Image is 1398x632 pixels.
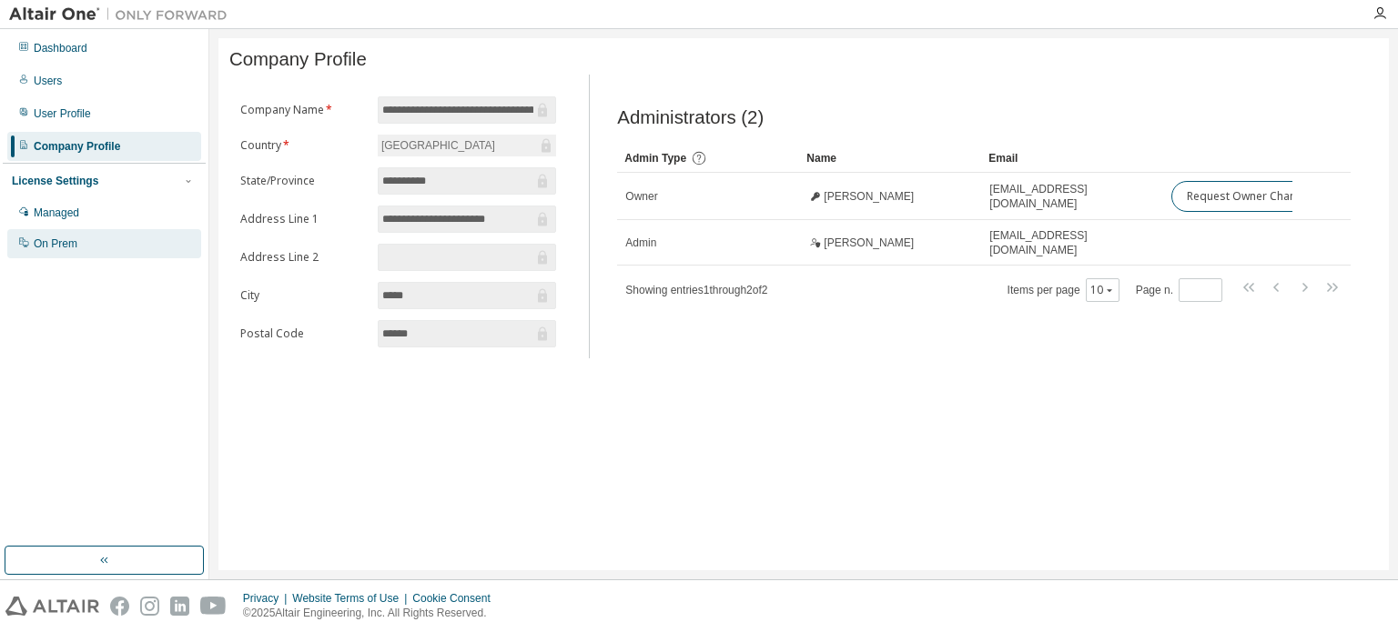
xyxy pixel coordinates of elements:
span: Admin [625,236,656,250]
img: Altair One [9,5,237,24]
label: City [240,288,367,303]
img: youtube.svg [200,597,227,616]
p: © 2025 Altair Engineering, Inc. All Rights Reserved. [243,606,501,621]
button: 10 [1090,283,1115,297]
div: Managed [34,206,79,220]
div: [GEOGRAPHIC_DATA] [378,135,556,156]
div: [GEOGRAPHIC_DATA] [379,135,498,155]
span: Items per page [1008,278,1119,302]
div: License Settings [12,174,98,188]
label: Address Line 2 [240,250,367,265]
div: Name [806,144,974,173]
label: Address Line 1 [240,212,367,226]
div: Privacy [243,591,292,606]
div: Email [988,144,1156,173]
label: Postal Code [240,326,367,341]
img: instagram.svg [140,597,159,616]
div: Dashboard [34,41,87,55]
span: [PERSON_NAME] [824,189,914,204]
span: Owner [625,189,657,204]
span: Company Profile [229,49,367,70]
span: [PERSON_NAME] [824,236,914,250]
span: Administrators (2) [617,107,764,128]
span: Page n. [1136,278,1222,302]
button: Request Owner Change [1171,181,1325,212]
label: Company Name [240,103,367,117]
span: [EMAIL_ADDRESS][DOMAIN_NAME] [989,182,1155,211]
div: User Profile [34,106,91,121]
div: On Prem [34,236,77,251]
img: altair_logo.svg [5,597,99,616]
label: State/Province [240,174,367,188]
span: Showing entries 1 through 2 of 2 [625,284,767,296]
div: Users [34,74,62,88]
label: Country [240,138,367,153]
span: [EMAIL_ADDRESS][DOMAIN_NAME] [989,228,1155,257]
div: Company Profile [34,139,120,154]
img: facebook.svg [110,597,129,616]
img: linkedin.svg [170,597,189,616]
div: Cookie Consent [412,591,501,606]
span: Admin Type [624,152,686,165]
div: Website Terms of Use [292,591,412,606]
